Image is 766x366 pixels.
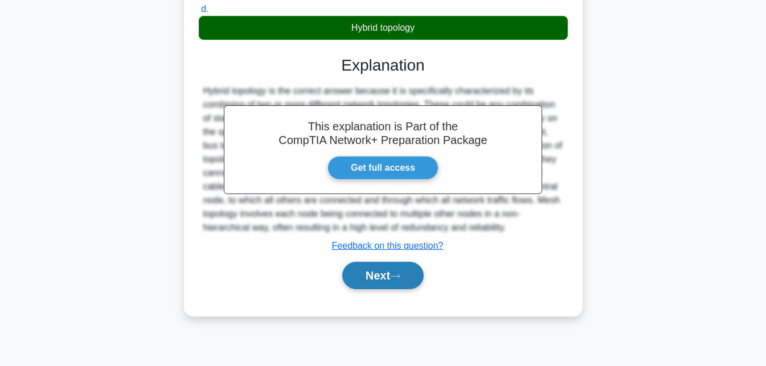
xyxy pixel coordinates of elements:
[342,262,424,289] button: Next
[199,16,568,40] div: Hybrid topology
[206,56,561,75] h3: Explanation
[203,84,563,235] div: Hybrid topology is the correct answer because it is specifically characterized by its combining o...
[327,156,439,180] a: Get full access
[332,241,444,250] a: Feedback on this question?
[201,4,208,14] span: d.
